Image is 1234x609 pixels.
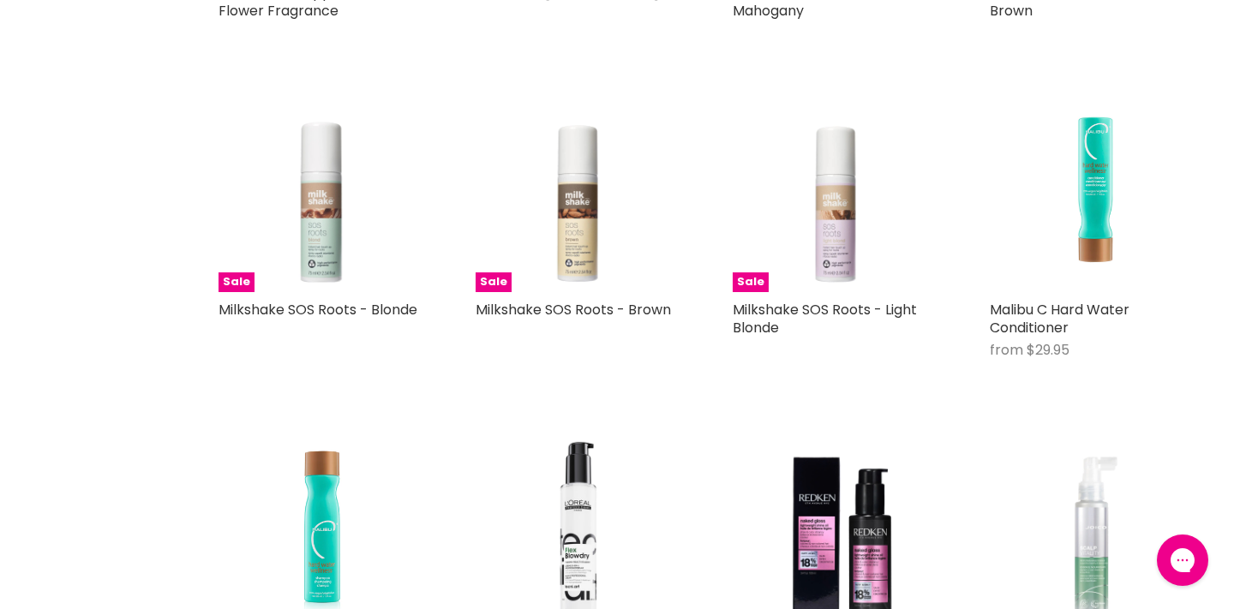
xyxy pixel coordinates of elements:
[1027,340,1069,360] span: $29.95
[219,87,424,292] a: Milkshake SOS Roots - BlondeSale
[219,272,255,292] span: Sale
[990,87,1195,292] a: Malibu C Hard Water Conditioner
[733,87,938,292] img: Milkshake SOS Roots - Light Blonde
[219,87,424,292] img: Milkshake SOS Roots - Blonde
[990,300,1129,337] a: Malibu C Hard Water Conditioner
[733,87,938,292] a: Milkshake SOS Roots - Light BlondeSale
[476,300,671,319] a: Milkshake SOS Roots - Brown
[733,300,917,337] a: Milkshake SOS Roots - Light Blonde
[219,300,417,319] a: Milkshake SOS Roots - Blonde
[476,87,681,292] a: Milkshake SOS Roots - BrownSale
[476,87,681,292] img: Milkshake SOS Roots - Brown
[733,272,769,292] span: Sale
[1032,87,1153,292] img: Malibu C Hard Water Conditioner
[1148,528,1217,592] iframe: Gorgias live chat messenger
[990,340,1023,360] span: from
[476,272,512,292] span: Sale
